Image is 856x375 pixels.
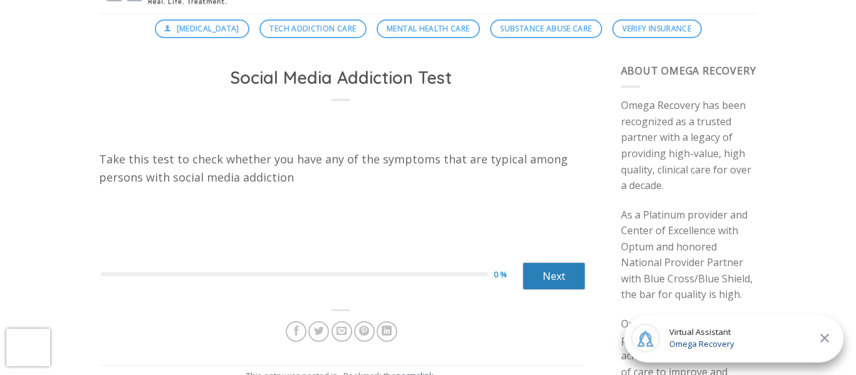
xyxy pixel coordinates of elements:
[177,23,239,34] span: [MEDICAL_DATA]
[155,19,250,38] a: [MEDICAL_DATA]
[387,23,469,34] span: Mental Health Care
[286,321,306,342] a: Share on Facebook
[523,262,585,290] a: Next
[259,19,367,38] a: Tech Addiction Care
[500,23,592,34] span: Substance Abuse Care
[377,19,480,38] a: Mental Health Care
[331,321,352,342] a: Email to a Friend
[621,98,758,194] p: Omega Recovery has been recognized as a trusted partner with a legacy of providing high-value, hi...
[490,19,602,38] a: Substance Abuse Care
[621,64,756,78] span: About Omega Recovery
[494,268,523,281] div: 0 %
[621,207,758,304] p: As a Platinum provider and Center of Excellence with Optum and honored National Provider Partner ...
[99,150,583,187] p: Take this test to check whether you have any of the symptoms that are typical among persons with ...
[622,23,691,34] span: Verify Insurance
[308,321,329,342] a: Share on Twitter
[114,67,568,89] h1: Social Media Addiction Test
[6,329,50,366] iframe: reCAPTCHA
[377,321,397,342] a: Share on LinkedIn
[269,23,356,34] span: Tech Addiction Care
[612,19,702,38] a: Verify Insurance
[354,321,375,342] a: Pin on Pinterest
